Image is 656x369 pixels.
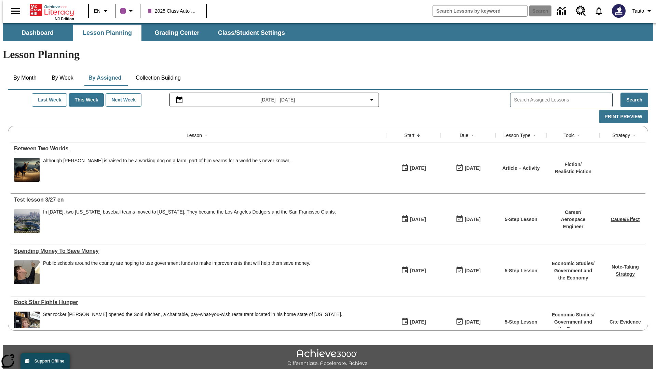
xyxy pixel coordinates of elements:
[368,96,376,104] svg: Collapse Date Range Filter
[399,264,428,277] button: 10/15/25: First time the lesson was available
[620,93,648,107] button: Search
[410,164,426,173] div: [DATE]
[202,131,210,139] button: Sort
[503,132,530,139] div: Lesson Type
[453,162,483,175] button: 10/15/25: Last day the lesson can be accessed
[14,158,40,182] img: A dog with dark fur and light tan markings looks off into the distance while sheep graze in the b...
[612,132,630,139] div: Strategy
[550,311,596,318] p: Economic Studies /
[45,70,80,86] button: By Week
[3,25,291,41] div: SubNavbar
[572,2,590,20] a: Resource Center, Will open in new tab
[91,5,113,17] button: Language: EN, Select a language
[611,217,640,222] a: Cause/Effect
[55,17,74,21] span: NJ Edition
[20,353,70,369] button: Support Offline
[148,8,199,15] span: 2025 Class Auto Grade 13
[43,209,336,233] div: In 1958, two New York baseball teams moved to California. They became the Los Angeles Dodgers and...
[43,158,291,164] div: Although [PERSON_NAME] is raised to be a working dog on a farm, part of him yearns for a world he...
[143,25,211,41] button: Grading Center
[173,96,376,104] button: Select the date range menu item
[3,23,653,41] div: SubNavbar
[453,315,483,328] button: 10/14/25: Last day the lesson can be accessed
[213,25,290,41] button: Class/Student Settings
[399,315,428,328] button: 10/13/25: First time the lesson was available
[630,131,638,139] button: Sort
[106,93,141,107] button: Next Week
[14,197,383,203] div: Test lesson 3/27 en
[30,3,74,17] a: Home
[14,312,40,336] img: A man in a restaurant with jars and dishes in the background and a sign that says Soul Kitchen. R...
[630,5,656,17] button: Profile/Settings
[187,132,202,139] div: Lesson
[399,162,428,175] button: 10/15/25: First time the lesson was available
[599,110,648,123] button: Print Preview
[590,2,608,20] a: Notifications
[32,93,67,107] button: Last Week
[43,209,336,215] div: In [DATE], two [US_STATE] baseball teams moved to [US_STATE]. They became the Los Angeles Dodgers...
[3,48,653,61] h1: Lesson Planning
[14,209,40,233] img: Dodgers stadium.
[14,248,383,254] div: Spending Money To Save Money
[468,131,477,139] button: Sort
[505,216,537,223] p: 5-Step Lesson
[505,267,537,274] p: 5-Step Lesson
[287,349,369,367] img: Achieve3000 Differentiate Accelerate Achieve
[460,132,468,139] div: Due
[632,8,644,15] span: Tauto
[453,264,483,277] button: 10/16/25: Last day the lesson can be accessed
[30,2,74,21] div: Home
[154,29,199,37] span: Grading Center
[612,4,626,18] img: Avatar
[14,260,40,284] img: A man adjusting a device on a ceiling. The American Recovery and Reinvestment Act of 2009 provide...
[610,319,641,325] a: Cite Evidence
[555,161,591,168] p: Fiction /
[69,93,104,107] button: This Week
[14,197,383,203] a: Test lesson 3/27 en, Lessons
[35,359,64,364] span: Support Offline
[608,2,630,20] button: Select a new avatar
[43,312,342,336] div: Star rocker Jon Bon Jovi opened the Soul Kitchen, a charitable, pay-what-you-wish restaurant loca...
[465,318,480,326] div: [DATE]
[261,96,295,104] span: [DATE] - [DATE]
[94,8,100,15] span: EN
[3,25,72,41] button: Dashboard
[14,146,383,152] div: Between Two Worlds
[399,213,428,226] button: 10/15/25: First time the lesson was available
[218,29,285,37] span: Class/Student Settings
[531,131,539,139] button: Sort
[553,2,572,20] a: Data Center
[563,132,575,139] div: Topic
[414,131,423,139] button: Sort
[550,267,596,282] p: Government and the Economy
[465,215,480,224] div: [DATE]
[550,260,596,267] p: Economic Studies /
[433,5,527,16] input: search field
[575,131,583,139] button: Sort
[83,70,127,86] button: By Assigned
[410,318,426,326] div: [DATE]
[14,299,383,305] a: Rock Star Fights Hunger , Lessons
[514,95,612,105] input: Search Assigned Lessons
[410,215,426,224] div: [DATE]
[43,158,291,182] div: Although Chip is raised to be a working dog on a farm, part of him yearns for a world he's never ...
[43,312,342,317] div: Star rocker [PERSON_NAME] opened the Soul Kitchen, a charitable, pay-what-you-wish restaurant loc...
[14,299,383,305] div: Rock Star Fights Hunger
[8,70,42,86] button: By Month
[118,5,138,17] button: Class color is purple. Change class color
[83,29,132,37] span: Lesson Planning
[43,260,310,266] div: Public schools around the country are hoping to use government funds to make improvements that wi...
[550,209,596,216] p: Career /
[43,260,310,284] div: Public schools around the country are hoping to use government funds to make improvements that wi...
[73,25,141,41] button: Lesson Planning
[14,248,383,254] a: Spending Money To Save Money, Lessons
[22,29,54,37] span: Dashboard
[465,164,480,173] div: [DATE]
[465,266,480,275] div: [DATE]
[550,318,596,333] p: Government and the Economy
[14,146,383,152] a: Between Two Worlds, Lessons
[410,266,426,275] div: [DATE]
